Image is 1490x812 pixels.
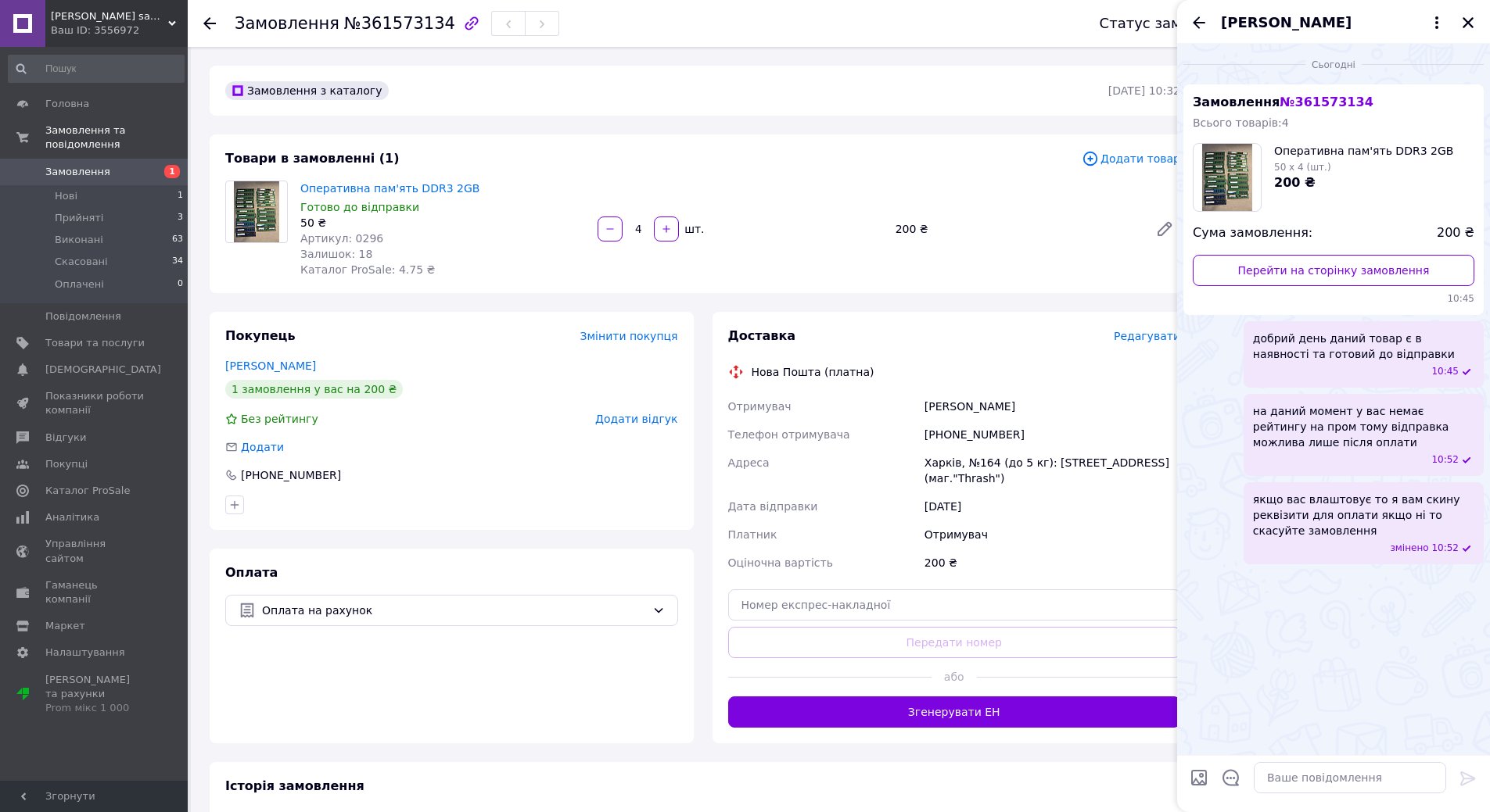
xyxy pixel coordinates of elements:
[1190,13,1208,32] button: Назад
[178,189,183,203] span: 1
[344,14,455,33] span: №361573134
[921,492,1183,520] div: [DATE]
[55,189,77,203] span: Нові
[225,565,278,580] span: Оплата
[1390,542,1431,555] span: змінено
[728,556,833,569] span: Оціночна вартість
[1253,331,1474,362] span: добрий день даний товар є в наявності та готовий до відправки
[55,233,103,247] span: Виконані
[55,211,103,225] span: Прийняті
[1431,365,1459,378] span: 10:45 12.09.2025
[1221,767,1241,788] button: Відкрити шаблони відповідей
[680,221,706,237] div: шт.
[1202,144,1253,211] img: 6681079799_w100_h100_operativna-pamyat-ddr3.jpg
[300,182,479,195] a: Оперативна пам'ять DDR3 2GB
[45,578,145,606] span: Гаманець компанії
[225,380,403,399] div: 1 замовлення у вас на 200 ₴
[728,328,796,343] span: Доставка
[1193,95,1373,109] span: Замовлення
[728,456,770,469] span: Адреса
[8,55,185,83] input: Пошук
[728,589,1181,621] input: Номер експрес-накладної
[225,81,389,100] div: Замовлення з каталогу
[1193,255,1474,286] a: Перейти на сторінку замовлення
[45,165,110,179] span: Замовлення
[1183,56,1484,72] div: 12.09.2025
[45,457,88,471] span: Покупці
[1431,453,1459,467] span: 10:52 12.09.2025
[225,359,316,372] a: [PERSON_NAME]
[889,218,1143,240] div: 200 ₴
[921,420,1183,449] div: [PHONE_NUMBER]
[1082,150,1180,167] span: Додати товар
[1431,542,1459,555] span: 10:52 12.09.2025
[241,413,318,425] span: Без рейтингу
[1253,403,1474,450] span: на даний момент у вас немає рейтингу на пром тому відправка можлива лише після оплати
[203,16,216,31] div: Повернутися назад
[225,151,400,166] span: Товари в замовленні (1)
[1193,292,1474,306] span: 10:45 12.09.2025
[45,537,145,565] span: Управління сайтом
[45,431,86,445] span: Відгуки
[921,520,1183,549] div: Отримувач
[45,309,121,324] span: Повідомлення
[1221,13,1352,33] span: [PERSON_NAME]
[1193,116,1289,129] span: Всього товарів: 4
[239,467,343,483] div: [PHONE_NUMBER]
[45,510,99,524] span: Аналітика
[728,400,792,413] span: Отримувач
[45,673,145,716] span: [PERSON_NAME] та рахунки
[1108,84,1180,97] time: [DATE] 10:32
[921,549,1183,577] div: 200 ₴
[45,123,188,152] span: Замовлення та повідомлення
[178,277,183,292] span: 0
[1274,143,1453,159] span: Оперативна пам'ять DDR3 2GB
[164,165,180,178] span: 1
[234,181,280,242] img: Оперативна пам'ять DDR3 2GB
[1100,16,1244,31] div: Статус замовлення
[241,441,284,453] span: Додати
[1459,13,1477,32] button: Закрити
[55,255,108,269] span: Скасовані
[45,97,89,111] span: Головна
[51,9,168,23] span: roman sambirskuy
[172,233,183,247] span: 63
[1274,162,1331,173] span: 50 x 4 (шт.)
[300,201,419,213] span: Готово до відправки
[300,248,372,260] span: Залишок: 18
[300,263,435,276] span: Каталог ProSale: 4.75 ₴
[55,277,104,292] span: Оплачені
[45,336,145,350] span: Товари та послуги
[1253,492,1474,538] span: якщо вас влаштовує то я вам скину реквізити для оплати якщо ні то скасуйте замовлення
[932,669,977,685] span: або
[45,484,130,498] span: Каталог ProSale
[235,14,339,33] span: Замовлення
[225,778,364,793] span: Історія замовлення
[1149,213,1180,245] a: Редагувати
[1280,95,1373,109] span: № 361573134
[45,389,145,417] span: Показники роботи компанії
[300,232,383,245] span: Артикул: 0296
[728,528,777,541] span: Платник
[51,23,188,38] div: Ваш ID: 3556972
[921,449,1183,492] div: Харків, №164 (до 5 кг): [STREET_ADDRESS] (маг."Thrash")
[595,413,677,425] span: Додати відгук
[178,211,183,225] span: 3
[45,701,145,715] div: Prom мікс 1 000
[748,364,878,380] div: Нова Пошта (платна)
[728,428,850,441] span: Телефон отримувача
[225,328,296,343] span: Покупець
[580,330,678,342] span: Змінити покупця
[1193,224,1312,242] span: Сума замовлення:
[45,619,85,633] span: Маркет
[728,696,1181,728] button: Згенерувати ЕН
[1274,175,1316,190] span: 200 ₴
[300,215,585,231] div: 50 ₴
[728,500,818,513] span: Дата відправки
[262,602,646,619] span: Оплата на рахунок
[1221,13,1446,33] button: [PERSON_NAME]
[1114,330,1180,342] span: Редагувати
[1305,59,1362,72] span: Сьогодні
[45,363,161,377] span: [DEMOGRAPHIC_DATA]
[45,646,125,660] span: Налаштування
